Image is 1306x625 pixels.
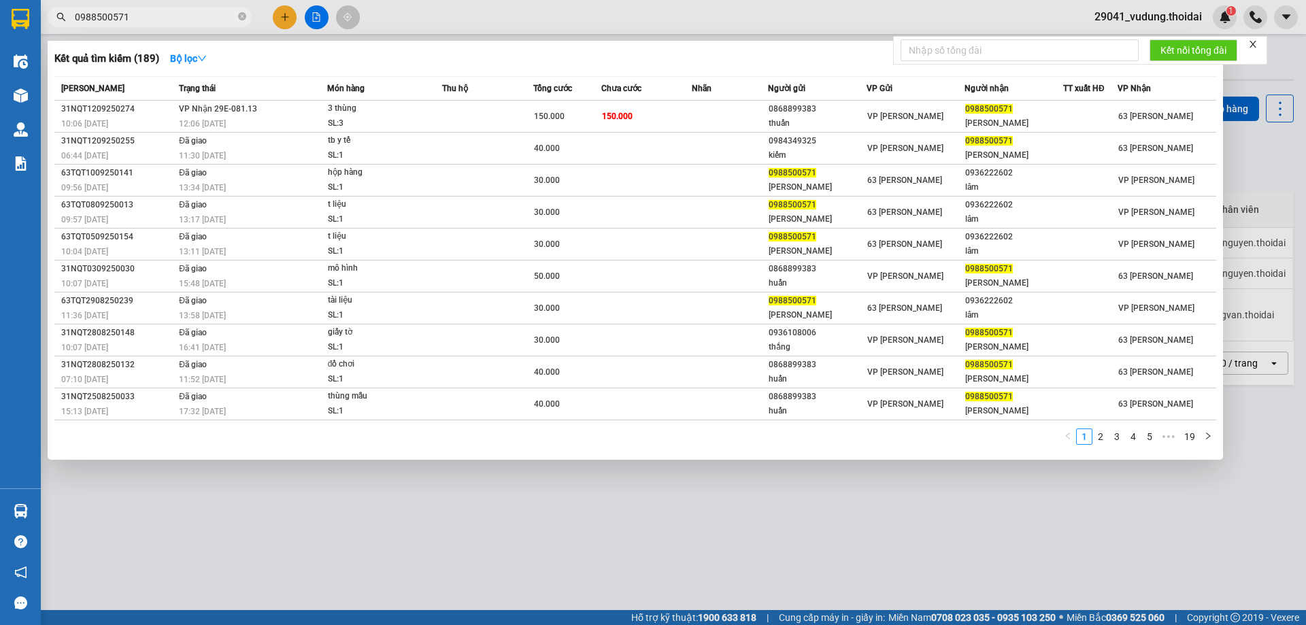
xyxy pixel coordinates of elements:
[179,232,207,241] span: Đã giao
[328,372,430,387] div: SL: 1
[1158,428,1179,445] li: Next 5 Pages
[179,264,207,273] span: Đã giao
[1248,39,1258,49] span: close
[179,392,207,401] span: Đã giao
[14,566,27,579] span: notification
[1118,271,1193,281] span: 63 [PERSON_NAME]
[1158,428,1179,445] span: •••
[1118,112,1193,121] span: 63 [PERSON_NAME]
[179,407,226,416] span: 17:32 [DATE]
[1118,84,1151,93] span: VP Nhận
[769,326,866,340] div: 0936108006
[328,389,430,404] div: thùng mẫu
[61,230,175,244] div: 63TQT0509250154
[867,143,943,153] span: VP [PERSON_NAME]
[61,326,175,340] div: 31NQT2808250148
[1204,432,1212,440] span: right
[179,168,207,178] span: Đã giao
[769,180,866,195] div: [PERSON_NAME]
[61,215,108,224] span: 09:57 [DATE]
[1179,428,1200,445] li: 19
[1118,143,1193,153] span: 63 [PERSON_NAME]
[328,261,430,276] div: mô hình
[61,183,108,192] span: 09:56 [DATE]
[61,311,108,320] span: 11:36 [DATE]
[12,9,29,29] img: logo-vxr
[867,112,943,121] span: VP [PERSON_NAME]
[1118,207,1194,217] span: VP [PERSON_NAME]
[238,12,246,20] span: close-circle
[328,357,430,372] div: đồ chơi
[328,116,430,131] div: SL: 3
[1126,429,1141,444] a: 4
[692,84,711,93] span: Nhãn
[61,102,175,116] div: 31NQT1209250274
[867,84,892,93] span: VP Gửi
[769,200,816,209] span: 0988500571
[1141,428,1158,445] li: 5
[179,84,216,93] span: Trạng thái
[61,358,175,372] div: 31NQT2808250132
[769,340,866,354] div: thắng
[61,134,175,148] div: 31NQT1209250255
[1118,303,1194,313] span: VP [PERSON_NAME]
[1109,429,1124,444] a: 3
[1118,175,1194,185] span: VP [PERSON_NAME]
[61,375,108,384] span: 07:10 [DATE]
[1063,84,1105,93] span: TT xuất HĐ
[179,151,226,161] span: 11:30 [DATE]
[867,175,942,185] span: 63 [PERSON_NAME]
[867,335,943,345] span: VP [PERSON_NAME]
[965,136,1013,146] span: 0988500571
[54,52,159,66] h3: Kết quả tìm kiếm ( 189 )
[61,294,175,308] div: 63TQT2908250239
[769,232,816,241] span: 0988500571
[1092,428,1109,445] li: 2
[769,358,866,372] div: 0868899383
[61,119,108,129] span: 10:06 [DATE]
[328,293,430,308] div: tài liệu
[21,58,139,107] span: Chuyển phát nhanh: [GEOGRAPHIC_DATA] - [GEOGRAPHIC_DATA]
[867,367,943,377] span: VP [PERSON_NAME]
[534,335,560,345] span: 30.000
[1093,429,1108,444] a: 2
[534,143,560,153] span: 40.000
[1118,335,1193,345] span: 63 [PERSON_NAME]
[179,328,207,337] span: Đã giao
[14,156,28,171] img: solution-icon
[534,207,560,217] span: 30.000
[61,151,108,161] span: 06:44 [DATE]
[965,404,1062,418] div: [PERSON_NAME]
[61,247,108,256] span: 10:04 [DATE]
[179,104,257,114] span: VP Nhận 29E-081.13
[769,148,866,163] div: kiếm
[769,212,866,226] div: [PERSON_NAME]
[328,101,430,116] div: 3 thùng
[1160,43,1226,58] span: Kết nối tổng đài
[867,207,942,217] span: 63 [PERSON_NAME]
[328,340,430,355] div: SL: 1
[14,88,28,103] img: warehouse-icon
[61,407,108,416] span: 15:13 [DATE]
[328,244,430,259] div: SL: 1
[179,200,207,209] span: Đã giao
[1118,399,1193,409] span: 63 [PERSON_NAME]
[61,343,108,352] span: 10:07 [DATE]
[14,535,27,548] span: question-circle
[328,133,430,148] div: tb y tế
[867,271,943,281] span: VP [PERSON_NAME]
[901,39,1139,61] input: Nhập số tổng đài
[769,102,866,116] div: 0868899383
[965,244,1062,258] div: lâm
[965,84,1009,93] span: Người nhận
[61,84,124,93] span: [PERSON_NAME]
[1142,429,1157,444] a: 5
[769,244,866,258] div: [PERSON_NAME]
[965,340,1062,354] div: [PERSON_NAME]
[179,215,226,224] span: 13:17 [DATE]
[965,308,1062,322] div: lâm
[534,239,560,249] span: 30.000
[601,84,641,93] span: Chưa cước
[14,596,27,609] span: message
[179,119,226,129] span: 12:06 [DATE]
